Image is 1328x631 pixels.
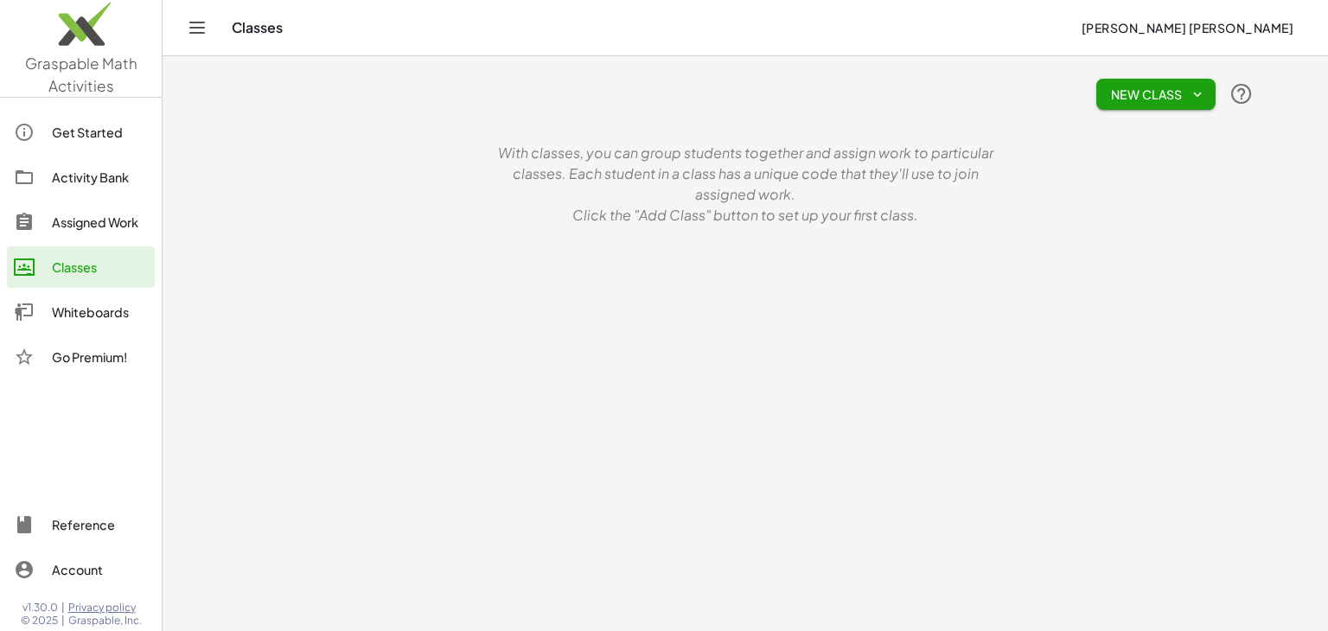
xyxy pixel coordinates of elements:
a: Reference [7,504,155,545]
p: With classes, you can group students together and assign work to particular classes. Each student... [486,143,1005,205]
span: New Class [1110,86,1202,102]
div: Go Premium! [52,347,148,367]
div: Classes [52,257,148,277]
span: | [61,614,65,628]
span: | [61,601,65,615]
button: [PERSON_NAME] [PERSON_NAME] [1067,12,1307,43]
button: New Class [1096,79,1216,110]
a: Privacy policy [68,601,142,615]
div: Get Started [52,122,148,143]
span: Graspable, Inc. [68,614,142,628]
div: Whiteboards [52,302,148,322]
span: v1.30.0 [22,601,58,615]
a: Whiteboards [7,291,155,333]
div: Reference [52,514,148,535]
a: Account [7,549,155,590]
div: Account [52,559,148,580]
span: © 2025 [21,614,58,628]
span: Graspable Math Activities [25,54,137,95]
div: Assigned Work [52,212,148,233]
a: Classes [7,246,155,288]
div: Activity Bank [52,167,148,188]
button: Toggle navigation [183,14,211,41]
a: Assigned Work [7,201,155,243]
span: [PERSON_NAME] [PERSON_NAME] [1081,20,1293,35]
a: Activity Bank [7,156,155,198]
a: Get Started [7,112,155,153]
p: Click the "Add Class" button to set up your first class. [486,205,1005,226]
